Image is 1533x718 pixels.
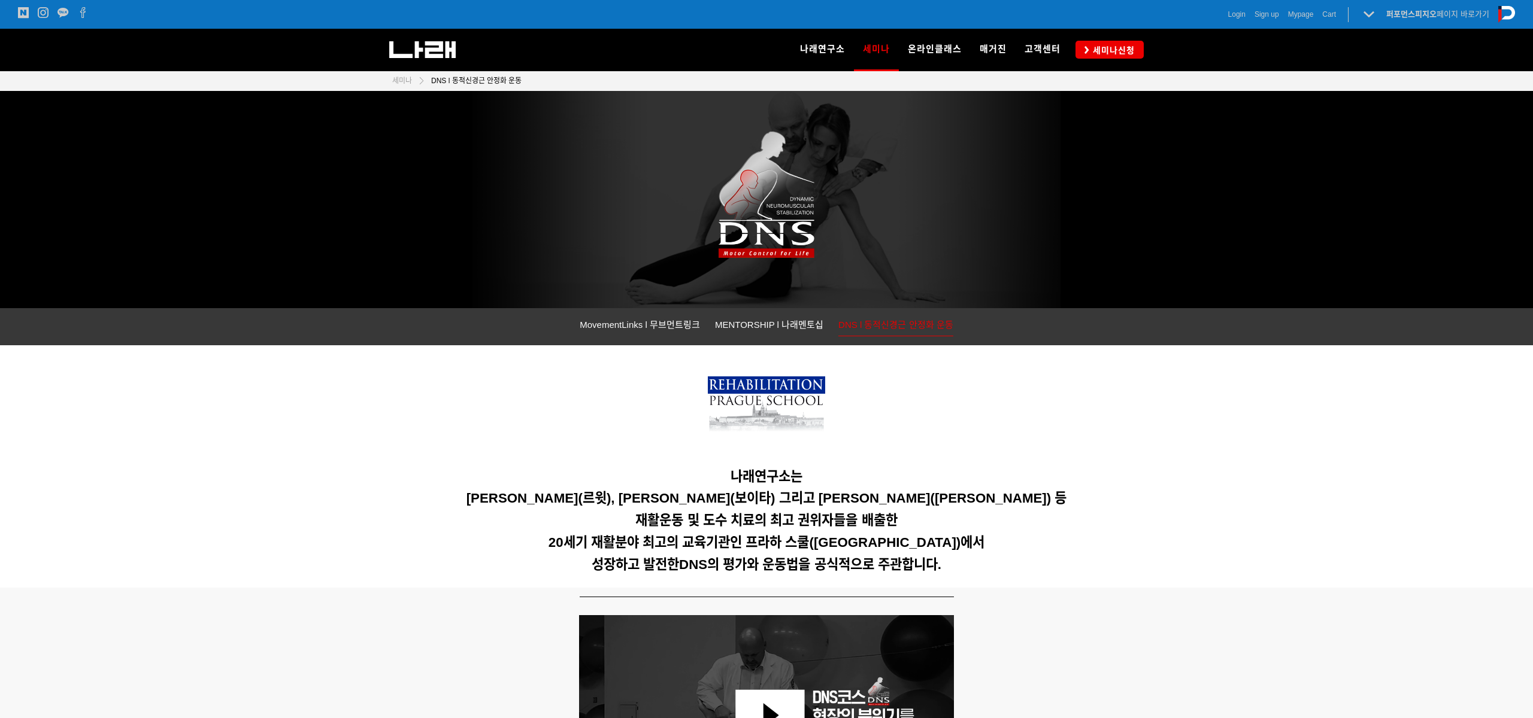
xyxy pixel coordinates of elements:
[715,320,823,330] span: MENTORSHIP l 나래멘토십
[580,317,700,336] a: MovementLinks l 무브먼트링크
[1075,41,1144,58] a: 세미나신청
[679,557,941,572] span: DNS의 평가와 운동법을 공식적으로 주관합니다.
[1322,8,1336,20] a: Cart
[1016,29,1070,71] a: 고객센터
[854,29,899,71] a: 세미나
[549,535,984,550] span: 20세기 재활분야 최고의 교육기관인 프라하 스쿨([GEOGRAPHIC_DATA])에서
[980,44,1007,54] span: 매거진
[1228,8,1246,20] a: Login
[1386,10,1489,19] a: 퍼포먼스피지오페이지 바로가기
[1025,44,1061,54] span: 고객센터
[580,320,700,330] span: MovementLinks l 무브먼트링크
[592,557,679,572] span: 성장하고 발전한
[1255,8,1279,20] a: Sign up
[838,317,953,336] a: DNS l 동적신경근 안정화 운동
[1386,10,1437,19] strong: 퍼포먼스피지오
[731,469,802,484] span: 나래연구소는
[899,29,971,71] a: 온라인클래스
[838,320,953,330] span: DNS l 동적신경근 안정화 운동
[1288,8,1314,20] a: Mypage
[1089,44,1135,56] span: 세미나신청
[431,77,522,85] span: DNS l 동적신경근 안정화 운동
[635,513,897,528] span: 재활운동 및 도수 치료의 최고 권위자들을 배출한
[466,491,1067,506] span: [PERSON_NAME](르윗), [PERSON_NAME](보이타) 그리고 [PERSON_NAME]([PERSON_NAME]) 등
[392,77,412,85] span: 세미나
[863,39,890,59] span: 세미나
[708,376,825,438] img: 7bd3899b73cc6.png
[425,75,522,87] a: DNS l 동적신경근 안정화 운동
[392,75,412,87] a: 세미나
[791,29,854,71] a: 나래연구소
[715,317,823,336] a: MENTORSHIP l 나래멘토십
[800,44,845,54] span: 나래연구소
[908,44,962,54] span: 온라인클래스
[971,29,1016,71] a: 매거진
